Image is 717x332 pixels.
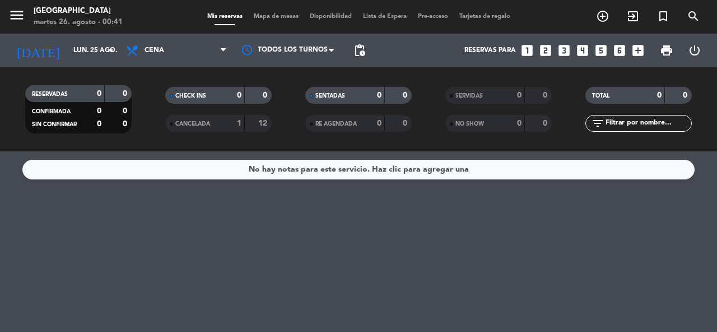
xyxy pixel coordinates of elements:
span: CONFIRMADA [32,109,71,114]
strong: 0 [97,90,101,98]
strong: 0 [97,107,101,115]
span: print [660,44,673,57]
div: [GEOGRAPHIC_DATA] [34,6,123,17]
i: add_circle_outline [596,10,609,23]
i: add_box [631,43,645,58]
span: Lista de Espera [357,13,412,20]
strong: 0 [403,91,409,99]
span: Disponibilidad [304,13,357,20]
span: CHECK INS [175,93,206,99]
i: arrow_drop_down [104,44,118,57]
span: Mapa de mesas [248,13,304,20]
i: looks_6 [612,43,627,58]
i: looks_4 [575,43,590,58]
span: CANCELADA [175,121,210,127]
i: search [687,10,700,23]
strong: 0 [543,91,550,99]
i: looks_3 [557,43,571,58]
i: exit_to_app [626,10,640,23]
input: Filtrar por nombre... [604,117,691,130]
strong: 0 [263,91,269,99]
strong: 0 [123,120,129,128]
strong: 0 [517,91,522,99]
i: looks_5 [594,43,608,58]
div: martes 26. agosto - 00:41 [34,17,123,28]
strong: 0 [543,119,550,127]
strong: 0 [657,91,662,99]
strong: 0 [377,91,381,99]
span: RESERVADAS [32,91,68,97]
i: menu [8,7,25,24]
strong: 0 [517,119,522,127]
span: TOTAL [592,93,609,99]
i: looks_two [538,43,553,58]
div: LOG OUT [681,34,709,67]
i: turned_in_not [657,10,670,23]
span: Pre-acceso [412,13,454,20]
strong: 0 [123,107,129,115]
span: SERVIDAS [455,93,483,99]
strong: 1 [237,119,241,127]
strong: 0 [123,90,129,98]
i: [DATE] [8,38,68,63]
span: Reservas para [464,47,516,54]
strong: 0 [97,120,101,128]
strong: 0 [237,91,241,99]
span: Cena [145,47,164,54]
span: SENTADAS [315,93,345,99]
button: menu [8,7,25,27]
strong: 12 [258,119,269,127]
span: RE AGENDADA [315,121,357,127]
span: Mis reservas [202,13,248,20]
i: looks_one [520,43,534,58]
div: No hay notas para este servicio. Haz clic para agregar una [249,163,469,176]
span: NO SHOW [455,121,484,127]
i: power_settings_new [688,44,701,57]
span: pending_actions [353,44,366,57]
strong: 0 [377,119,381,127]
strong: 0 [683,91,690,99]
strong: 0 [403,119,409,127]
i: filter_list [591,117,604,130]
span: SIN CONFIRMAR [32,122,77,127]
span: Tarjetas de regalo [454,13,516,20]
